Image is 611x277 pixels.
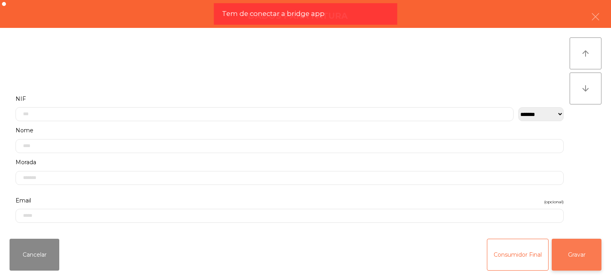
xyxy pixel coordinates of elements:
[487,239,549,271] button: Consumidor Final
[16,125,33,136] span: Nome
[570,37,601,69] button: arrow_upward
[222,9,325,19] span: Tem de conectar a bridge app
[10,239,59,271] button: Cancelar
[544,198,564,206] span: (opcional)
[581,84,590,93] i: arrow_downward
[16,195,31,206] span: Email
[16,157,36,168] span: Morada
[16,94,26,104] span: NIF
[581,49,590,58] i: arrow_upward
[552,239,601,271] button: Gravar
[570,73,601,104] button: arrow_downward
